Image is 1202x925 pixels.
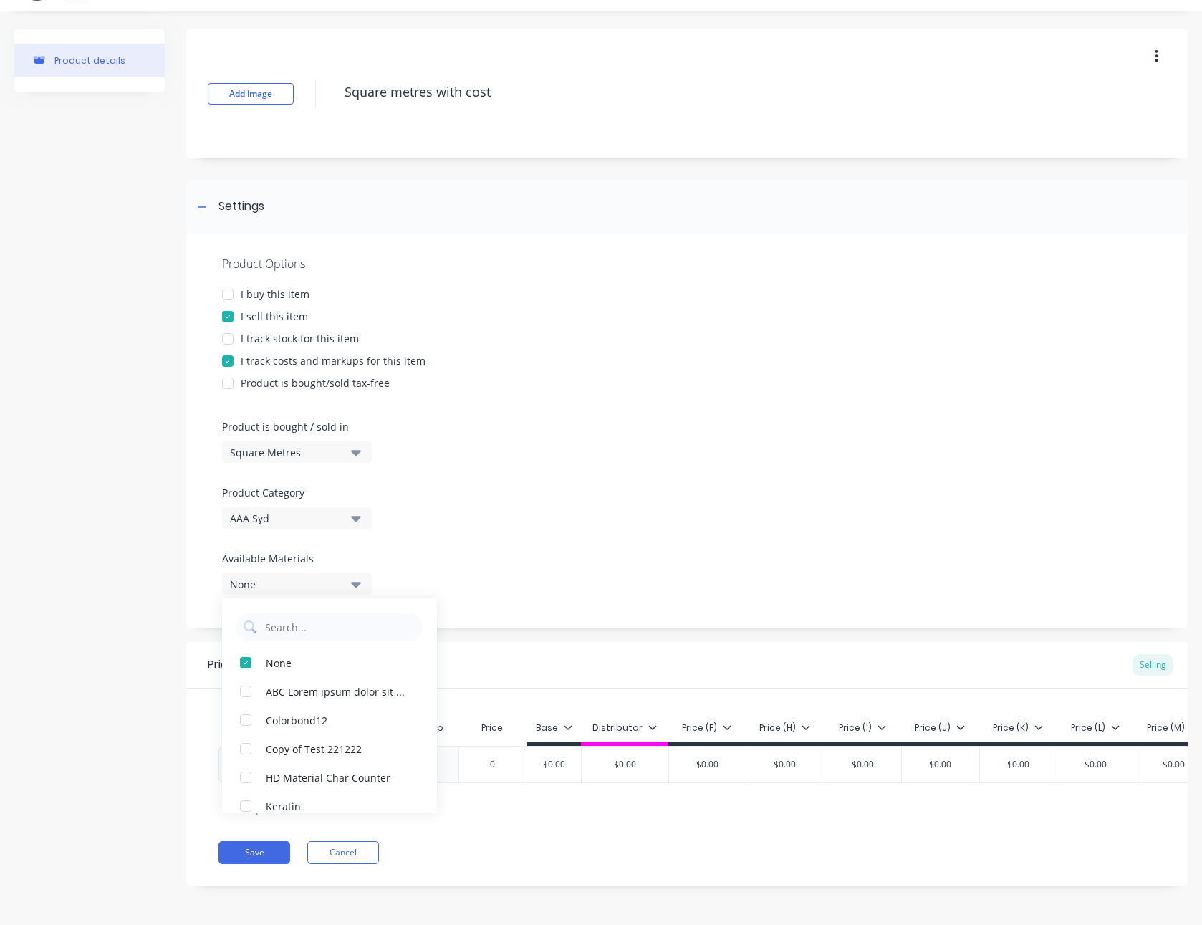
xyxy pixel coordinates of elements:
[266,655,409,670] div: None
[1071,722,1120,734] div: Price (L)
[230,511,345,526] div: AAA Syd
[746,747,824,782] div: $0.00
[218,198,264,216] div: Settings
[230,445,345,460] div: Square Metres
[266,684,409,699] div: ABC Lorem ipsum dolor sit amet. Est tempore omnis aut porro necessitatibus
[980,747,1057,782] div: $0.00
[241,309,308,324] div: I sell this item
[222,507,372,529] button: AAA Syd
[218,710,317,746] div: Description
[902,747,979,782] div: $0.00
[241,287,309,302] div: I buy this item
[682,722,731,734] div: Price (F)
[824,747,902,782] div: $0.00
[337,75,1104,109] textarea: Square metres with cost
[307,841,379,864] button: Cancel
[241,375,390,390] div: Product is bought/sold tax-free
[669,747,746,782] div: $0.00
[222,441,372,463] button: Square Metres
[582,747,668,782] div: $0.00
[519,747,590,782] div: $0.00
[266,741,409,756] div: Copy of Test 221222
[208,656,244,674] div: Pricing
[222,485,365,500] label: Product Category
[218,797,337,820] div: + add product variant
[1147,722,1199,734] div: Price (M)
[14,44,165,77] button: Product details
[230,577,345,592] div: None
[222,573,372,595] button: None
[759,722,810,734] div: Price (H)
[536,722,572,734] div: Base
[241,353,425,368] div: I track costs and markups for this item
[266,712,409,727] div: Colorbond12
[592,722,657,734] div: Distributor
[54,55,125,66] div: Product details
[915,722,965,734] div: Price (J)
[458,714,527,742] div: Price
[839,722,886,734] div: Price (I)
[457,747,529,782] div: 0
[266,770,409,785] div: HD Material Char Counter
[266,798,409,813] div: Keratin
[1133,654,1173,676] div: Selling
[222,255,1152,272] div: Product Options
[1057,747,1135,782] div: $0.00
[264,613,415,641] input: Search...
[993,722,1043,734] div: Price (K)
[241,331,359,346] div: I track stock for this item
[218,841,290,864] button: Save
[222,419,365,434] label: Product is bought / sold in
[218,714,326,742] div: Description
[208,83,294,105] button: Add image
[222,551,372,566] label: Available Materials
